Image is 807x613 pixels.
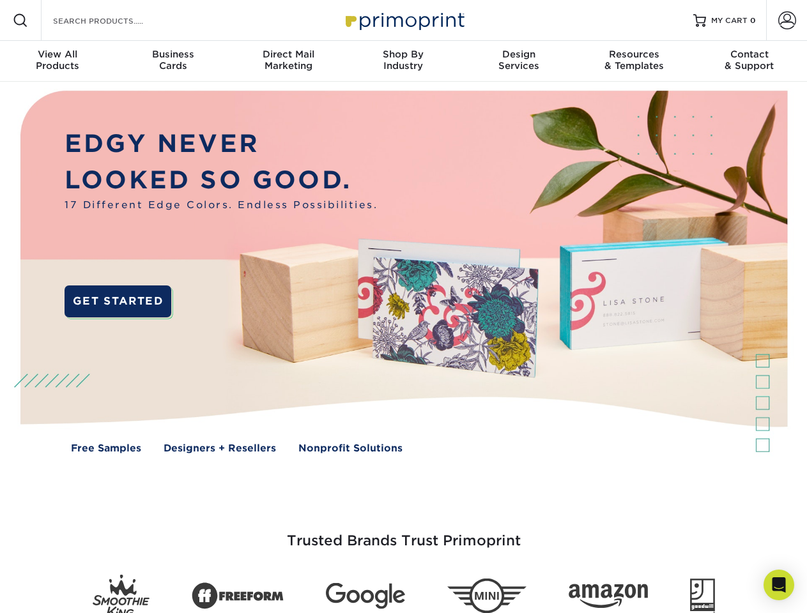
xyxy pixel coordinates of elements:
iframe: Google Customer Reviews [3,574,109,609]
span: MY CART [711,15,748,26]
span: Business [115,49,230,60]
span: Direct Mail [231,49,346,60]
a: Contact& Support [692,41,807,82]
a: Direct MailMarketing [231,41,346,82]
div: Marketing [231,49,346,72]
p: EDGY NEVER [65,126,378,162]
a: GET STARTED [65,285,171,317]
span: 17 Different Edge Colors. Endless Possibilities. [65,198,378,213]
a: DesignServices [461,41,576,82]
a: Resources& Templates [576,41,691,82]
img: Amazon [569,584,648,609]
div: & Support [692,49,807,72]
span: 0 [750,16,756,25]
div: & Templates [576,49,691,72]
img: Primoprint [340,6,468,34]
a: Designers + Resellers [164,441,276,456]
span: Shop By [346,49,461,60]
input: SEARCH PRODUCTS..... [52,13,176,28]
a: BusinessCards [115,41,230,82]
span: Resources [576,49,691,60]
a: Free Samples [71,441,141,456]
p: LOOKED SO GOOD. [65,162,378,199]
img: Goodwill [690,579,715,613]
div: Services [461,49,576,72]
h3: Trusted Brands Trust Primoprint [30,502,778,564]
span: Design [461,49,576,60]
div: Open Intercom Messenger [764,570,794,600]
a: Nonprofit Solutions [298,441,403,456]
div: Cards [115,49,230,72]
a: Shop ByIndustry [346,41,461,82]
span: Contact [692,49,807,60]
img: Google [326,583,405,609]
div: Industry [346,49,461,72]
